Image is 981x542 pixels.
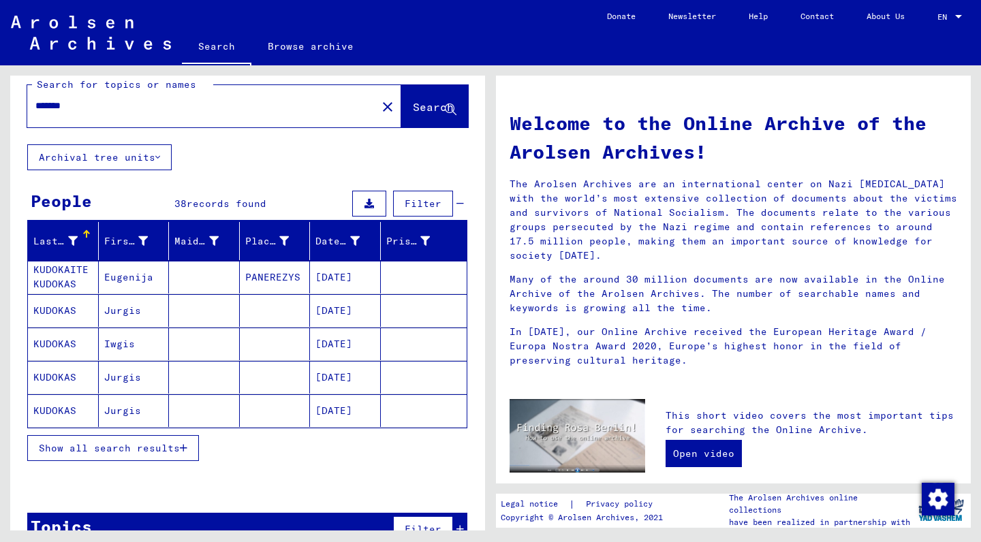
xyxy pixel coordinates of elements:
[501,497,669,511] div: |
[374,93,401,120] button: Clear
[310,261,381,293] mat-cell: [DATE]
[104,230,169,252] div: First Name
[99,222,170,260] mat-header-cell: First Name
[28,222,99,260] mat-header-cell: Last Name
[386,234,431,249] div: Prisoner #
[99,294,170,327] mat-cell: Jurgis
[33,234,78,249] div: Last Name
[39,442,180,454] span: Show all search results
[99,328,170,360] mat-cell: Iwgis
[501,497,569,511] a: Legal notice
[28,361,99,394] mat-cell: KUDOKAS
[310,294,381,327] mat-cell: [DATE]
[310,361,381,394] mat-cell: [DATE]
[922,483,954,515] img: Change consent
[666,440,742,467] a: Open video
[510,109,957,166] h1: Welcome to the Online Archive of the Arolsen Archives!
[916,493,967,527] img: yv_logo.png
[28,394,99,427] mat-cell: KUDOKAS
[310,394,381,427] mat-cell: [DATE]
[575,497,669,511] a: Privacy policy
[251,30,370,63] a: Browse archive
[405,197,441,210] span: Filter
[182,30,251,65] a: Search
[413,100,454,114] span: Search
[310,222,381,260] mat-header-cell: Date of Birth
[169,222,240,260] mat-header-cell: Maiden Name
[386,230,451,252] div: Prisoner #
[501,511,669,524] p: Copyright © Arolsen Archives, 2021
[31,514,92,539] div: Topics
[393,516,453,542] button: Filter
[379,99,396,115] mat-icon: close
[381,222,467,260] mat-header-cell: Prisoner #
[510,399,645,473] img: video.jpg
[37,78,196,91] mat-label: Search for topics or names
[315,230,380,252] div: Date of Birth
[510,272,957,315] p: Many of the around 30 million documents are now available in the Online Archive of the Arolsen Ar...
[187,197,266,210] span: records found
[921,482,954,515] div: Change consent
[99,261,170,293] mat-cell: Eugenija
[104,234,149,249] div: First Name
[99,394,170,427] mat-cell: Jurgis
[99,361,170,394] mat-cell: Jurgis
[401,85,468,127] button: Search
[315,234,360,249] div: Date of Birth
[729,516,912,528] p: have been realized in partnership with
[33,230,98,252] div: Last Name
[666,409,957,437] p: This short video covers the most important tips for searching the Online Archive.
[28,328,99,360] mat-cell: KUDOKAS
[11,16,171,50] img: Arolsen_neg.svg
[510,325,957,368] p: In [DATE], our Online Archive received the European Heritage Award / Europa Nostra Award 2020, Eu...
[510,177,957,263] p: The Arolsen Archives are an international center on Nazi [MEDICAL_DATA] with the world’s most ext...
[937,12,952,22] span: EN
[27,144,172,170] button: Archival tree units
[310,328,381,360] mat-cell: [DATE]
[174,197,187,210] span: 38
[245,234,290,249] div: Place of Birth
[245,230,310,252] div: Place of Birth
[729,492,912,516] p: The Arolsen Archives online collections
[174,234,219,249] div: Maiden Name
[174,230,239,252] div: Maiden Name
[27,435,199,461] button: Show all search results
[240,261,311,293] mat-cell: PANEREZYS
[405,523,441,535] span: Filter
[31,189,92,213] div: People
[393,191,453,217] button: Filter
[28,294,99,327] mat-cell: KUDOKAS
[240,222,311,260] mat-header-cell: Place of Birth
[28,261,99,293] mat-cell: KUDOKAITE KUDOKAS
